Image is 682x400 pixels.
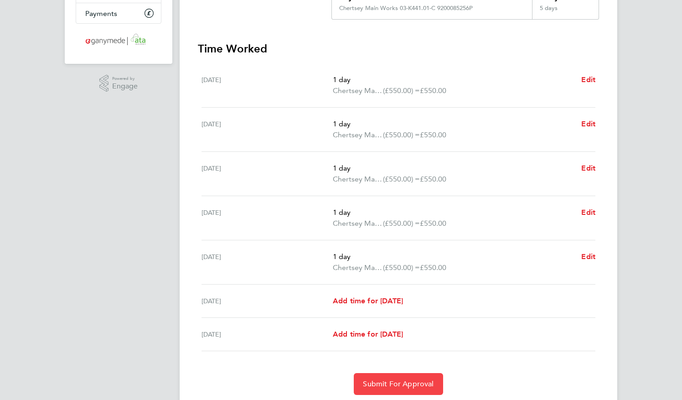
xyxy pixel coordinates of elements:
p: 1 day [333,163,574,174]
span: Add time for [DATE] [333,330,403,338]
div: 5 days [532,5,599,19]
p: 1 day [333,74,574,85]
span: Add time for [DATE] [333,296,403,305]
p: 1 day [333,251,574,262]
a: Go to home page [76,33,161,47]
span: (£550.00) = [383,86,420,95]
span: (£550.00) = [383,175,420,183]
h3: Time Worked [198,42,599,56]
span: Powered by [112,75,138,83]
div: [DATE] [201,119,333,140]
span: Engage [112,83,138,90]
a: Edit [581,207,595,218]
a: Edit [581,163,595,174]
div: [DATE] [201,329,333,340]
a: Edit [581,119,595,130]
img: ganymedesolutions-logo-retina.png [83,33,155,47]
a: Add time for [DATE] [333,296,403,306]
span: Chertsey Main Works 03-K441.01-C 9200085256P [333,262,383,273]
span: £550.00 [420,219,446,228]
div: [DATE] [201,207,333,229]
a: Powered byEngage [99,75,138,92]
span: Submit For Approval [363,379,434,389]
a: Payments [76,3,161,23]
a: Add time for [DATE] [333,329,403,340]
span: Edit [581,208,595,217]
span: £550.00 [420,263,446,272]
span: Payments [85,9,117,18]
div: [DATE] [201,296,333,306]
span: (£550.00) = [383,130,420,139]
span: Edit [581,75,595,84]
span: £550.00 [420,86,446,95]
div: [DATE] [201,163,333,185]
div: [DATE] [201,251,333,273]
span: (£550.00) = [383,263,420,272]
span: (£550.00) = [383,219,420,228]
a: Edit [581,251,595,262]
p: 1 day [333,119,574,130]
span: Edit [581,164,595,172]
span: Chertsey Main Works 03-K441.01-C 9200085256P [333,130,383,140]
p: 1 day [333,207,574,218]
div: Chertsey Main Works 03-K441.01-C 9200085256P [339,5,473,12]
span: Chertsey Main Works 03-K441.01-C 9200085256P [333,85,383,96]
span: Chertsey Main Works 03-K441.01-C 9200085256P [333,174,383,185]
span: Edit [581,119,595,128]
span: £550.00 [420,130,446,139]
span: Chertsey Main Works 03-K441.01-C 9200085256P [333,218,383,229]
span: £550.00 [420,175,446,183]
span: Edit [581,252,595,261]
button: Submit For Approval [354,373,443,395]
div: [DATE] [201,74,333,96]
a: Edit [581,74,595,85]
